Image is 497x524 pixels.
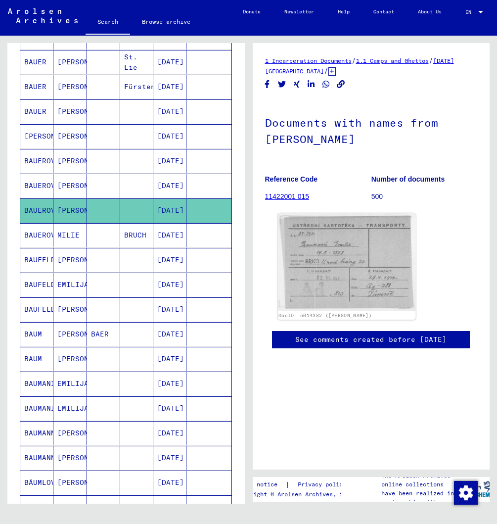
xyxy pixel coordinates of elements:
div: Zustimmung ändern [453,480,477,504]
a: Browse archive [130,10,202,34]
mat-cell: [DATE] [153,421,186,445]
mat-cell: [DATE] [153,223,186,247]
mat-cell: [DATE] [153,347,186,371]
mat-cell: [PERSON_NAME] [53,198,87,223]
a: 11422001 015 [265,192,310,200]
span: / [324,66,328,75]
mat-cell: [DATE] [153,99,186,124]
mat-cell: [DATE] [153,297,186,322]
mat-cell: [DATE] [153,322,186,346]
mat-cell: St. Lie [120,50,153,74]
p: Copyright © Arolsen Archives, 2021 [236,490,358,499]
mat-select-trigger: EN [465,9,471,15]
button: Copy link [336,78,346,91]
mat-cell: [DATE] [153,372,186,396]
mat-cell: BAUM [20,347,53,371]
mat-cell: BAER [87,322,120,346]
mat-cell: BAUMANN [20,421,53,445]
mat-cell: BAUMANIS [20,396,53,421]
mat-cell: EMILIJA [53,396,87,421]
mat-cell: BAUNIER [20,495,53,520]
b: Number of documents [371,175,445,183]
mat-cell: BAUM [20,322,53,346]
a: 1.1 Camps and Ghettos [356,57,429,64]
mat-cell: EMILIJA [53,372,87,396]
b: Reference Code [265,175,318,183]
mat-cell: [DATE] [153,198,186,223]
mat-cell: [DATE] [153,471,186,495]
mat-cell: BÄUMLOVA [20,471,53,495]
mat-cell: [DATE] [153,174,186,198]
mat-cell: BAUEROVA [20,223,53,247]
button: Share on WhatsApp [321,78,331,91]
button: Share on Xing [292,78,302,91]
mat-cell: [DATE] [153,396,186,421]
img: Arolsen_neg.svg [8,8,78,23]
img: 001.jpg [277,213,415,311]
mat-cell: [PERSON_NAME] [53,471,87,495]
mat-cell: BAUER [20,50,53,74]
a: See comments created before [DATE] [295,334,447,345]
mat-cell: [PERSON_NAME] [53,248,87,272]
mat-cell: [DATE] [153,124,186,148]
a: 1 Incarceration Documents [265,57,352,64]
div: | [236,479,358,490]
mat-cell: [PERSON_NAME] [53,347,87,371]
button: Share on Twitter [277,78,287,91]
p: The Arolsen Archives online collections [381,471,460,489]
mat-cell: [PERSON_NAME] [53,446,87,470]
mat-cell: [DATE] [153,149,186,173]
mat-cell: [PERSON_NAME] [53,322,87,346]
h1: Documents with names from [PERSON_NAME] [265,100,478,160]
button: Share on Facebook [262,78,272,91]
a: Search [86,10,130,36]
span: / [429,56,433,65]
button: Share on LinkedIn [306,78,316,91]
mat-cell: [DATE] [153,75,186,99]
mat-cell: BAUEROVA [20,198,53,223]
mat-cell: [DATE] [153,446,186,470]
mat-cell: [DATE] [153,248,186,272]
mat-cell: Fürstenberg/Oder [120,75,153,99]
mat-cell: BAUMANIS [20,372,53,396]
p: 500 [371,191,477,202]
a: DocID: 5014382 ([PERSON_NAME]) [278,312,372,318]
mat-cell: BAUFELDA [20,248,53,272]
span: / [352,56,356,65]
mat-cell: BAUEROVA [20,174,53,198]
mat-cell: BAUMANN [20,446,53,470]
mat-cell: [DATE] [153,273,186,297]
mat-cell: [DATE] [153,50,186,74]
a: Legal notice [236,479,285,490]
mat-cell: [PERSON_NAME] [53,75,87,99]
p: have been realized in partnership with [381,489,460,507]
mat-cell: MILIE [53,223,87,247]
mat-cell: [PERSON_NAME] [53,174,87,198]
mat-cell: BAUER [20,99,53,124]
mat-cell: [PERSON_NAME] [20,124,53,148]
mat-cell: BAUFELDIENE [20,273,53,297]
mat-cell: [PERSON_NAME] [53,124,87,148]
mat-cell: BAUFELDIENE [20,297,53,322]
mat-cell: [PERSON_NAME] [53,50,87,74]
mat-cell: [DATE] [153,495,186,520]
mat-cell: [PERSON_NAME] [53,149,87,173]
img: Zustimmung ändern [454,481,478,505]
a: Privacy policy [290,479,358,490]
mat-cell: [PERSON_NAME] [53,421,87,445]
mat-cell: [PERSON_NAME] [53,495,87,520]
mat-cell: [PERSON_NAME] [53,297,87,322]
mat-cell: BAUEROVA [20,149,53,173]
mat-cell: [PERSON_NAME] [53,99,87,124]
mat-cell: BAUER [20,75,53,99]
mat-cell: BRUCH [120,223,153,247]
mat-cell: EMILIJA [53,273,87,297]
